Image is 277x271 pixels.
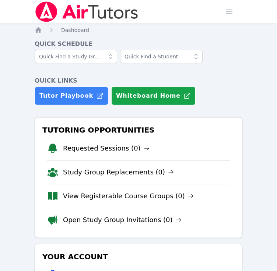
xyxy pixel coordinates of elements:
[120,50,203,63] input: Quick Find a Student
[35,76,242,85] h4: Quick Links
[35,26,242,34] nav: Breadcrumb
[63,191,194,201] a: View Registerable Course Groups (0)
[41,250,236,263] h3: Your Account
[61,27,89,33] span: Dashboard
[63,167,174,177] a: Study Group Replacements (0)
[41,123,236,137] h3: Tutoring Opportunities
[61,26,89,34] a: Dashboard
[35,50,117,63] input: Quick Find a Study Group
[35,87,108,105] a: Tutor Playbook
[35,1,139,22] img: Air Tutors
[111,87,196,105] button: Whiteboard Home
[63,215,182,225] a: Open Study Group Invitations (0)
[63,143,150,153] a: Requested Sessions (0)
[35,40,242,48] h4: Quick Schedule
